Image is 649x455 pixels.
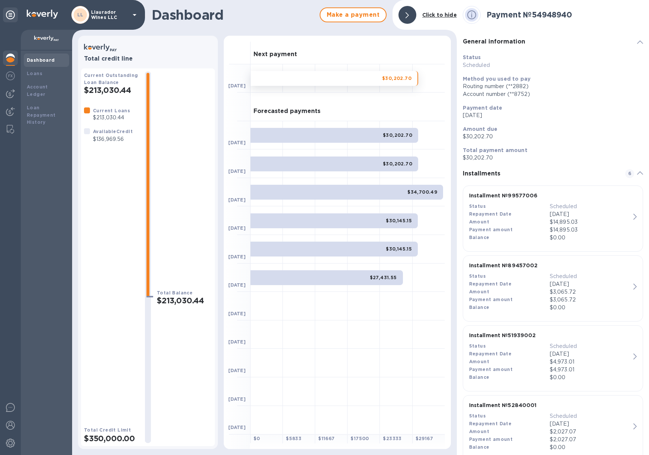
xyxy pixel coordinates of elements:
[383,132,412,138] b: $30,202.70
[463,90,643,98] div: Account number (**8752)
[386,218,412,223] b: $30,145.15
[550,218,630,226] div: $14,895.03
[383,161,412,167] b: $30,202.70
[84,55,212,62] h3: Total credit line
[469,436,513,442] b: Payment amount
[228,311,246,316] b: [DATE]
[463,162,643,185] div: Installments6
[550,366,630,374] p: $4,973.01
[469,444,490,450] b: Balance
[228,282,246,288] b: [DATE]
[93,108,130,113] b: Current Loans
[254,108,320,115] h3: Forecasted payments
[550,420,630,428] p: [DATE]
[469,262,538,268] b: Installment № 89457002
[469,367,513,372] b: Payment amount
[550,443,630,451] p: $0.00
[27,57,55,63] b: Dashboard
[228,197,246,203] b: [DATE]
[463,126,498,132] b: Amount due
[550,342,630,350] p: Scheduled
[550,374,630,381] p: $0.00
[463,105,503,111] b: Payment date
[550,436,630,443] p: $2,027.07
[27,105,56,125] b: Loan Repayment History
[469,219,489,225] b: Amount
[469,332,536,338] b: Installment № 51939002
[228,254,246,259] b: [DATE]
[157,290,193,296] b: Total Balance
[93,114,130,122] p: $213,030.44
[84,72,138,85] b: Current Outstanding Loan Balance
[550,203,630,210] p: Scheduled
[254,436,260,441] b: $ 0
[326,10,380,19] span: Make a payment
[228,396,246,402] b: [DATE]
[286,436,301,441] b: $ 5833
[550,272,630,280] p: Scheduled
[469,359,489,364] b: Amount
[550,210,630,218] p: [DATE]
[463,185,643,252] button: Installment №99577006StatusScheduledRepayment Date[DATE]Amount$14,895.03Payment amount$14,895.03B...
[91,10,128,20] p: Llaurador Wines LLC
[463,255,643,322] button: Installment №89457002StatusScheduledRepayment Date[DATE]Amount$3,065.72Payment amount$3,065.72Bal...
[463,147,527,153] b: Total payment amount
[84,434,139,443] h2: $350,000.00
[469,227,513,232] b: Payment amount
[550,288,630,296] div: $3,065.72
[27,84,48,97] b: Account Ledger
[469,343,486,349] b: Status
[469,304,490,310] b: Balance
[463,325,643,391] button: Installment №51939002StatusScheduledRepayment Date[DATE]Amount$4,973.01Payment amount$4,973.01Bal...
[469,374,490,380] b: Balance
[383,436,401,441] b: $ 23333
[228,339,246,345] b: [DATE]
[370,275,397,280] b: $27,431.55
[463,38,525,45] b: General information
[469,193,538,199] b: Installment № 99577006
[228,168,246,174] b: [DATE]
[463,61,643,69] p: Scheduled
[6,71,15,80] img: Foreign exchange
[469,273,486,279] b: Status
[77,12,84,17] b: LL
[463,154,643,162] p: $30,202.70
[469,297,513,302] b: Payment amount
[157,296,212,305] h2: $213,030.44
[228,140,246,145] b: [DATE]
[407,189,437,195] b: $34,700.49
[469,413,486,419] b: Status
[469,281,512,287] b: Repayment Date
[625,169,634,178] span: 6
[228,368,246,373] b: [DATE]
[469,421,512,426] b: Repayment Date
[463,170,500,177] b: Installments
[382,75,411,81] b: $30,202.70
[469,289,489,294] b: Amount
[463,112,643,119] p: [DATE]
[318,436,335,441] b: $ 11667
[469,429,489,434] b: Amount
[469,235,490,240] b: Balance
[228,83,246,88] b: [DATE]
[550,234,630,242] p: $0.00
[550,304,630,312] p: $0.00
[469,402,537,408] b: Installment № 52840001
[27,10,58,19] img: Logo
[93,135,133,143] p: $136,969.56
[228,425,246,430] b: [DATE]
[152,7,316,23] h1: Dashboard
[463,54,481,60] b: Status
[550,350,630,358] p: [DATE]
[84,427,131,433] b: Total Credit Limit
[463,30,643,54] div: General information
[27,71,42,76] b: Loans
[469,351,512,356] b: Repayment Date
[84,85,139,95] h2: $213,030.44
[386,246,412,252] b: $30,145.15
[550,358,630,366] div: $4,973.01
[550,428,630,436] div: $2,027.07
[550,296,630,304] p: $3,065.72
[550,226,630,234] p: $14,895.03
[487,10,572,19] b: Payment № 54948940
